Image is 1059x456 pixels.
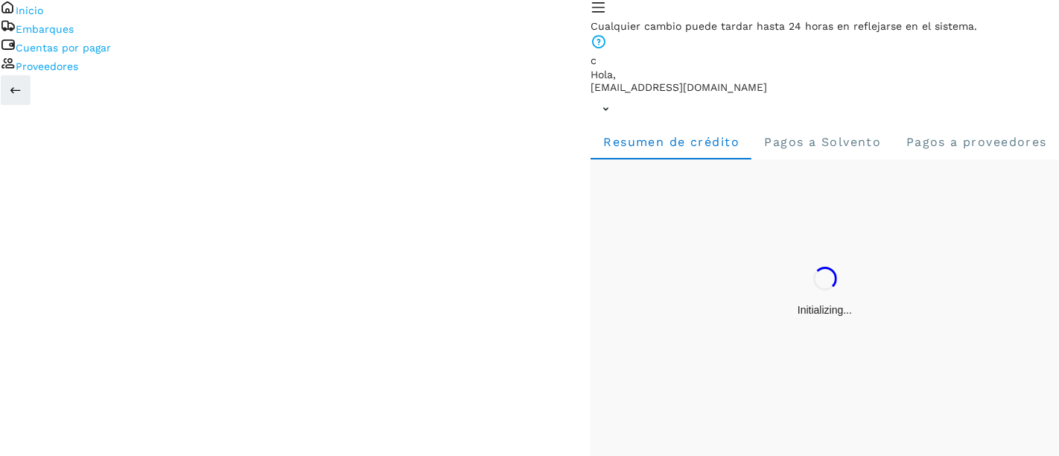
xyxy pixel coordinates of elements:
[905,135,1047,149] span: Pagos a proveedores
[591,54,597,66] span: c
[16,60,78,72] a: Proveedores
[16,23,74,35] a: Embarques
[16,42,111,54] a: Cuentas por pagar
[591,69,1059,81] p: Hola,
[16,4,43,16] a: Inicio
[763,135,881,149] span: Pagos a Solvento
[602,135,740,149] span: Resumen de crédito
[591,81,1059,94] p: cxp1@53cargo.com
[591,19,1059,34] div: Cualquier cambio puede tardar hasta 24 horas en reflejarse en el sistema.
